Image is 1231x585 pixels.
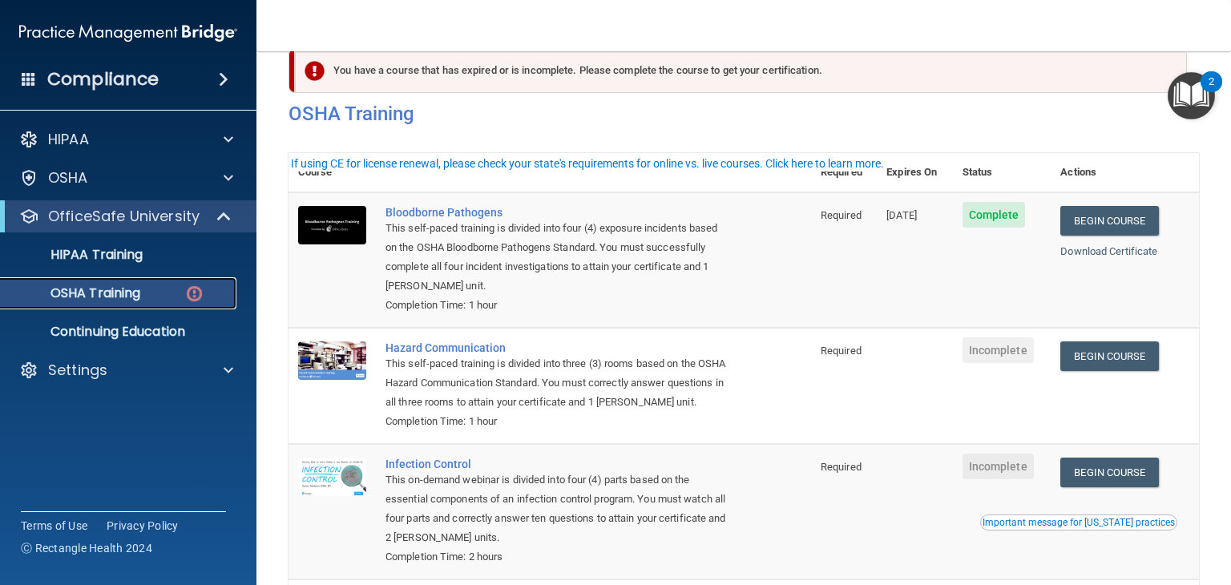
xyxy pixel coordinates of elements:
span: Ⓒ Rectangle Health 2024 [21,540,152,556]
p: HIPAA Training [10,247,143,263]
p: OSHA Training [10,285,140,301]
div: This on-demand webinar is divided into four (4) parts based on the essential components of an inf... [385,470,731,547]
button: If using CE for license renewal, please check your state's requirements for online vs. live cours... [289,155,886,171]
button: Open Resource Center, 2 new notifications [1168,72,1215,119]
div: You have a course that has expired or is incomplete. Please complete the course to get your certi... [295,48,1187,93]
span: Incomplete [963,337,1034,363]
span: Incomplete [963,454,1034,479]
p: OfficeSafe University [48,207,200,226]
th: Required [811,153,877,192]
h4: OSHA Training [289,103,1199,125]
span: Required [821,345,862,357]
div: Completion Time: 1 hour [385,412,731,431]
a: Infection Control [385,458,731,470]
a: Privacy Policy [107,518,179,534]
th: Expires On [877,153,952,192]
div: Completion Time: 1 hour [385,296,731,315]
h4: Compliance [47,68,159,91]
button: Read this if you are a dental practitioner in the state of CA [980,514,1177,531]
span: [DATE] [886,209,917,221]
div: Important message for [US_STATE] practices [983,518,1175,527]
p: Continuing Education [10,324,229,340]
img: danger-circle.6113f641.png [184,284,204,304]
th: Status [953,153,1051,192]
a: Hazard Communication [385,341,731,354]
a: Settings [19,361,233,380]
span: Required [821,209,862,221]
span: Complete [963,202,1026,228]
th: Course [289,153,376,192]
a: OfficeSafe University [19,207,232,226]
a: Download Certificate [1060,245,1157,257]
div: This self-paced training is divided into four (4) exposure incidents based on the OSHA Bloodborne... [385,219,731,296]
div: 2 [1209,82,1214,103]
p: Settings [48,361,107,380]
a: Begin Course [1060,458,1158,487]
img: PMB logo [19,17,237,49]
img: exclamation-circle-solid-danger.72ef9ffc.png [305,61,325,81]
a: HIPAA [19,130,233,149]
div: This self-paced training is divided into three (3) rooms based on the OSHA Hazard Communication S... [385,354,731,412]
span: Required [821,461,862,473]
iframe: Drift Widget Chat Controller [1151,482,1212,543]
a: OSHA [19,168,233,188]
a: Begin Course [1060,206,1158,236]
p: OSHA [48,168,88,188]
div: Completion Time: 2 hours [385,547,731,567]
a: Begin Course [1060,341,1158,371]
a: Terms of Use [21,518,87,534]
th: Actions [1051,153,1199,192]
div: If using CE for license renewal, please check your state's requirements for online vs. live cours... [291,158,884,169]
p: HIPAA [48,130,89,149]
a: Bloodborne Pathogens [385,206,731,219]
